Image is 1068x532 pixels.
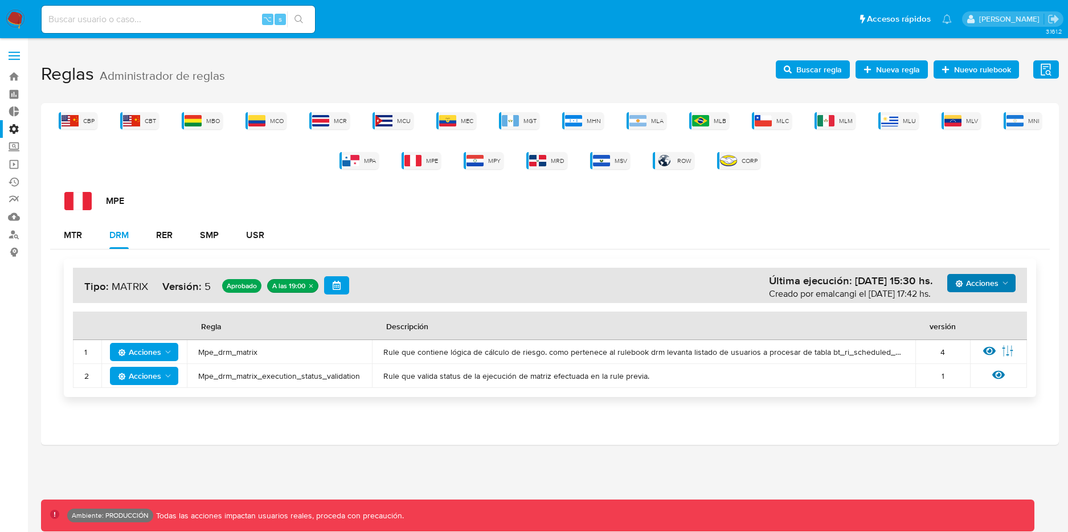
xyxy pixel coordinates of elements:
[287,11,310,27] button: search-icon
[867,13,931,25] span: Accesos rápidos
[72,513,149,518] p: Ambiente: PRODUCCIÓN
[279,14,282,24] span: s
[263,14,272,24] span: ⌥
[979,14,1044,24] p: luis.birchenz@mercadolibre.com
[942,14,952,24] a: Notificaciones
[42,12,315,27] input: Buscar usuario o caso...
[1047,13,1059,25] a: Salir
[153,510,404,521] p: Todas las acciones impactan usuarios reales, proceda con precaución.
